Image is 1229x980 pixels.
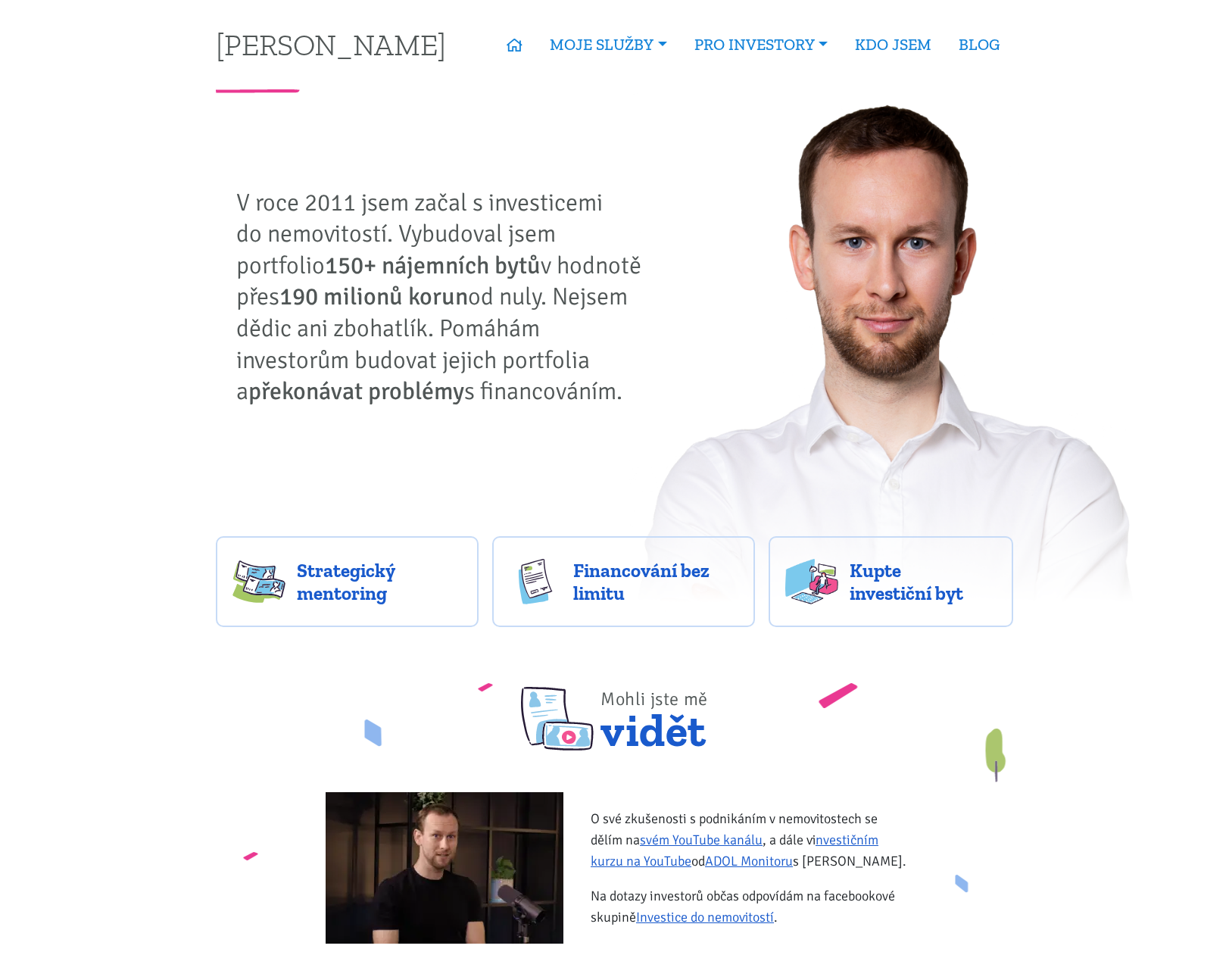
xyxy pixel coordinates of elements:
[591,885,911,928] p: Na dotazy investorů občas odpovídám na facebookové skupině .
[573,559,738,604] span: Financování bez limitu
[216,30,446,59] a: [PERSON_NAME]
[705,853,793,869] a: ADOL Monitoru
[785,559,838,604] img: flats
[636,909,774,925] a: Investice do nemovitostí
[536,27,680,62] a: MOJE SLUŽBY
[325,251,541,280] strong: 150+ nájemních bytů
[640,832,763,848] a: svém YouTube kanálu
[841,27,945,62] a: KDO JSEM
[248,376,464,406] strong: překonávat problémy
[850,559,997,604] span: Kupte investiční byt
[600,688,708,710] span: Mohli jste mě
[232,559,285,604] img: strategy
[297,559,462,604] span: Strategický mentoring
[492,536,755,627] a: Financování bez limitu
[279,282,468,311] strong: 190 milionů korun
[591,808,911,872] p: O své zkušenosti s podnikáním v nemovitostech se dělím na , a dále v od s [PERSON_NAME].
[600,669,708,751] span: vidět
[681,27,841,62] a: PRO INVESTORY
[236,187,653,407] p: V roce 2011 jsem začal s investicemi do nemovitostí. Vybudoval jsem portfolio v hodnotě přes od n...
[769,536,1013,627] a: Kupte investiční byt
[216,536,479,627] a: Strategický mentoring
[945,27,1013,62] a: BLOG
[509,559,562,604] img: finance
